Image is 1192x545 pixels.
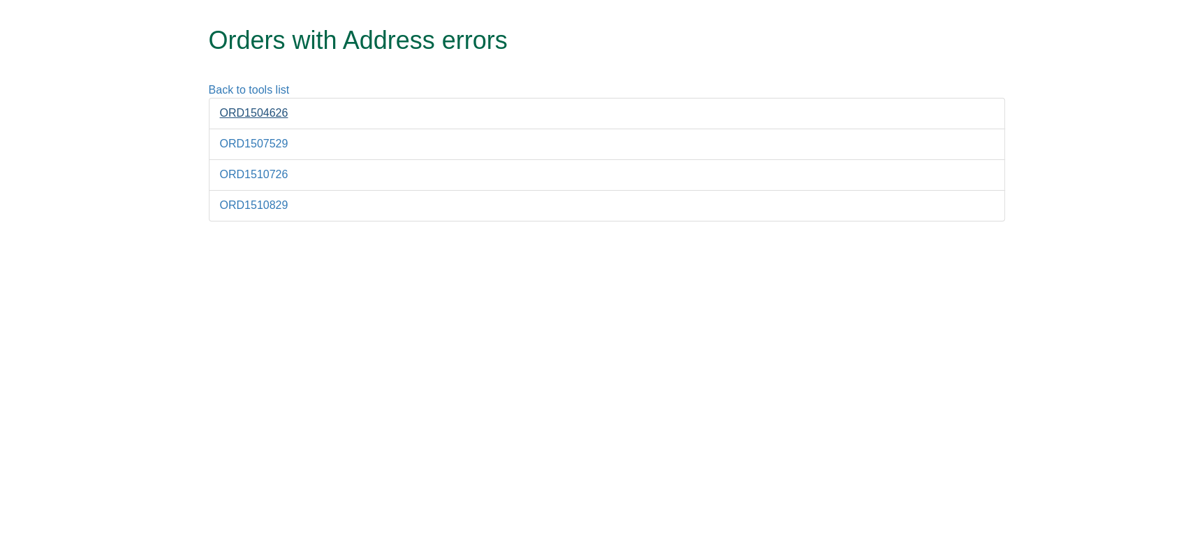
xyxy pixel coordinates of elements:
a: ORD1510829 [220,199,288,211]
a: ORD1510726 [220,168,288,180]
a: ORD1507529 [220,138,288,150]
h1: Orders with Address errors [209,27,952,54]
a: ORD1504626 [220,107,288,119]
a: Back to tools list [209,84,290,96]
